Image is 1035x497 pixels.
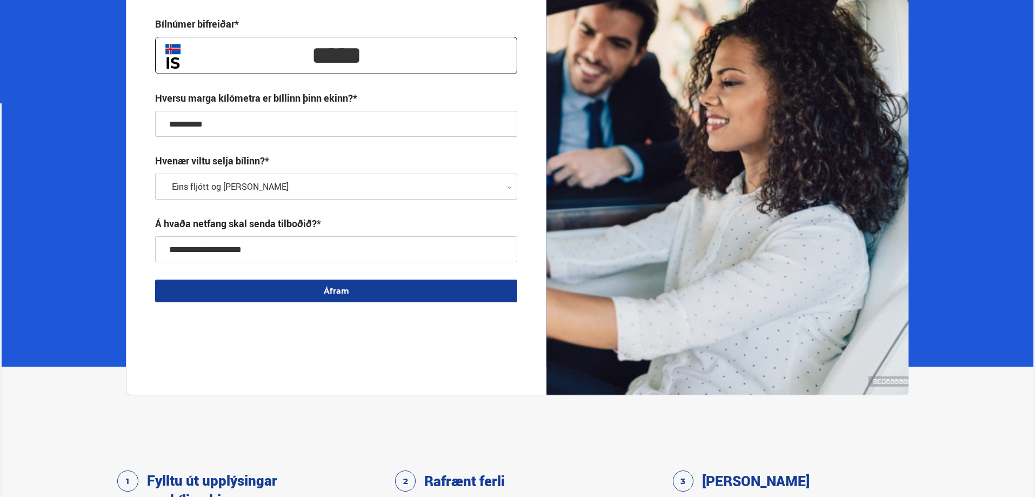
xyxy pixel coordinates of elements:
div: Á hvaða netfang skal senda tilboðið?* [155,217,321,230]
div: Bílnúmer bifreiðar* [155,17,239,30]
h3: Rafrænt ferli [424,471,505,491]
label: Hvenær viltu selja bílinn?* [155,154,269,167]
button: Open LiveChat chat widget [9,4,41,37]
button: Áfram [155,280,517,302]
div: Hversu marga kílómetra er bíllinn þinn ekinn?* [155,91,357,104]
h3: [PERSON_NAME] [702,471,810,491]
